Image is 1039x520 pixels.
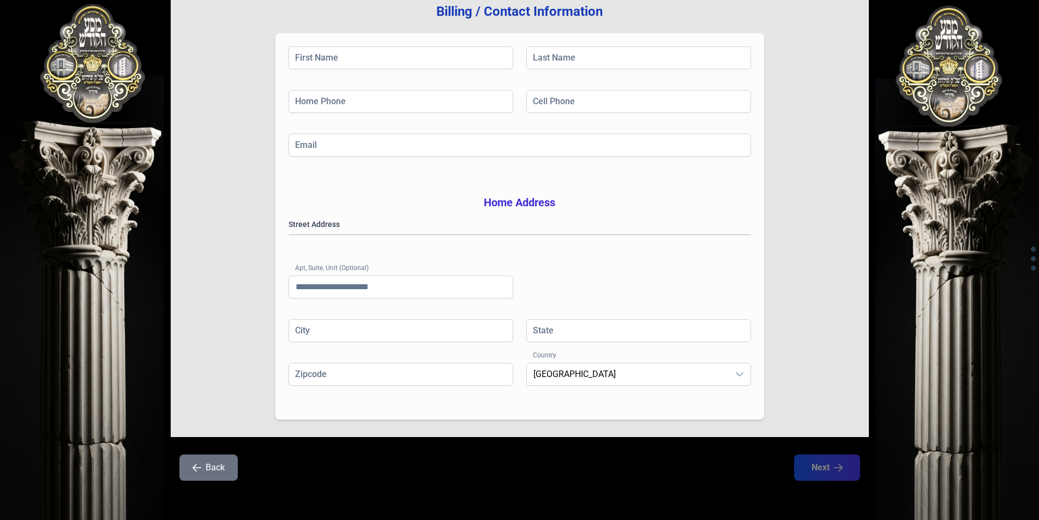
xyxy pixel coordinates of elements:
[794,455,860,481] button: Next
[179,455,238,481] button: Back
[188,3,851,20] h3: Billing / Contact Information
[729,363,750,385] div: dropdown trigger
[289,219,751,230] label: Street Address
[289,195,751,210] h3: Home Address
[527,363,729,385] span: United States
